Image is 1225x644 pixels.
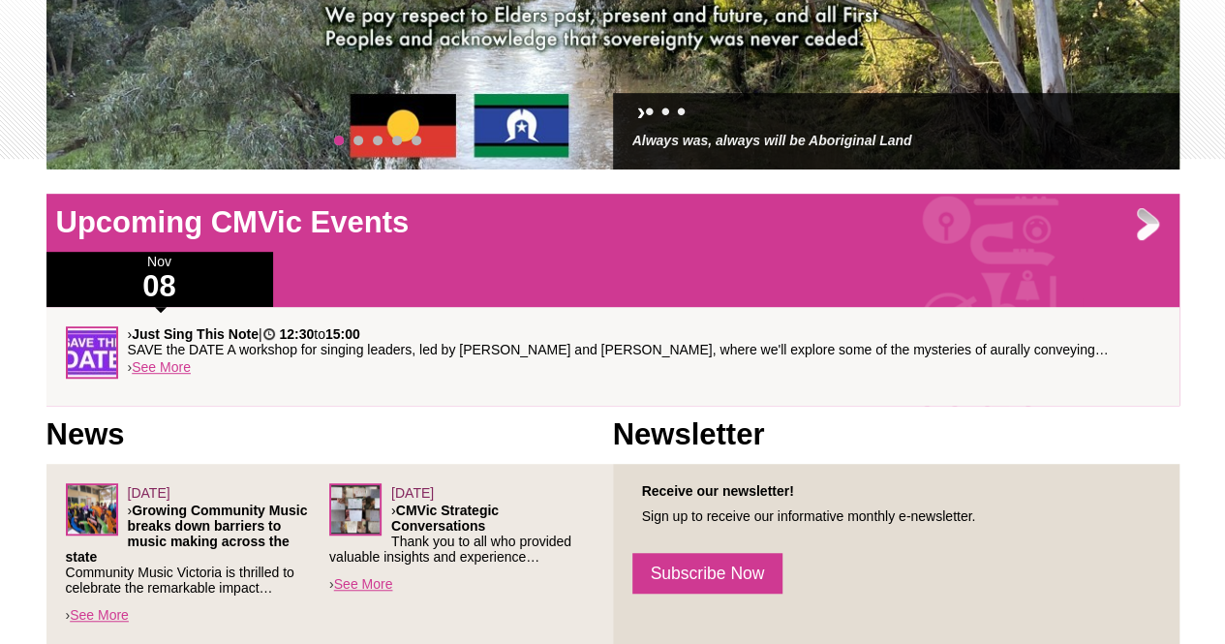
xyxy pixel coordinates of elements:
img: GENERIC-Save-the-Date.jpg [66,326,118,379]
a: Subscribe Now [632,553,783,594]
img: Leaders-Forum_sq.png [329,483,382,536]
a: See More [334,576,393,592]
span: [DATE] [128,485,170,501]
a: See More [132,359,191,375]
p: › Community Music Victoria is thrilled to celebrate the remarkable impact… [66,503,330,596]
h1: 08 [46,271,273,302]
div: Nov [46,252,273,307]
div: › [66,483,330,625]
p: › | to SAVE the DATE A workshop for singing leaders, led by [PERSON_NAME] and [PERSON_NAME], wher... [128,326,1160,357]
h1: Upcoming CMVic Events [46,203,1179,242]
strong: CMVic Strategic Conversations [391,503,499,534]
a: Always was, always will be Aboriginal Land [632,133,912,148]
h1: Newsletter [613,415,1179,454]
strong: Just Sing This Note [132,326,259,342]
strong: Receive our newsletter! [642,483,794,499]
div: › [329,483,594,594]
strong: 15:00 [325,326,360,342]
p: Sign up to receive our informative monthly e-newsletter. [632,508,1160,524]
a: • • • [645,97,686,126]
img: Screenshot_2025-06-03_at_4.38.34%E2%80%AFPM.png [66,483,118,536]
a: See More [70,607,129,623]
span: [DATE] [391,485,434,501]
p: › Thank you to all who provided valuable insights and experience… [329,503,594,565]
h1: News [46,415,613,454]
h2: › [632,103,1160,131]
strong: 12:30 [279,326,314,342]
strong: Growing Community Music breaks down barriers to music making across the state [66,503,308,565]
div: › [66,326,1160,386]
